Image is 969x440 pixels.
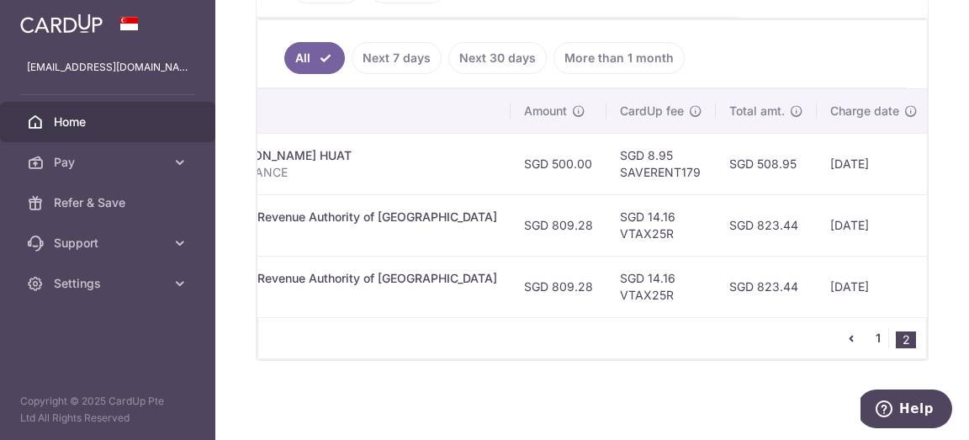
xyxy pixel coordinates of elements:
[620,103,684,119] span: CardUp fee
[20,13,103,34] img: CardUp
[54,194,165,211] span: Refer & Save
[841,318,926,358] nav: pager
[716,256,817,317] td: SGD 823.44
[448,42,547,74] a: Next 30 days
[149,270,497,287] div: Income Tax. Inland Revenue Authority of [GEOGRAPHIC_DATA]
[606,194,716,256] td: SGD 14.16 VTAX25R
[511,256,606,317] td: SGD 809.28
[54,275,165,292] span: Settings
[284,42,345,74] a: All
[352,42,442,74] a: Next 7 days
[896,331,916,348] li: 2
[830,103,899,119] span: Charge date
[149,164,497,181] p: MONTHLY ALLOWANCE
[868,328,888,348] a: 1
[817,256,931,317] td: [DATE]
[860,390,952,432] iframe: Opens a widget where you can find more information
[716,133,817,194] td: SGD 508.95
[817,194,931,256] td: [DATE]
[716,194,817,256] td: SGD 823.44
[54,235,165,252] span: Support
[606,133,716,194] td: SGD 8.95 SAVERENT179
[54,154,165,171] span: Pay
[606,256,716,317] td: SGD 14.16 VTAX25R
[135,89,511,133] th: Payment details
[149,147,497,164] div: Rent. CHEW [PERSON_NAME] HUAT
[524,103,567,119] span: Amount
[511,133,606,194] td: SGD 500.00
[729,103,785,119] span: Total amt.
[149,287,497,304] p: S8719883I
[27,59,188,76] p: [EMAIL_ADDRESS][DOMAIN_NAME]
[553,42,685,74] a: More than 1 month
[54,114,165,130] span: Home
[149,225,497,242] p: S8719883I
[149,209,497,225] div: Income Tax. Inland Revenue Authority of [GEOGRAPHIC_DATA]
[511,194,606,256] td: SGD 809.28
[817,133,931,194] td: [DATE]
